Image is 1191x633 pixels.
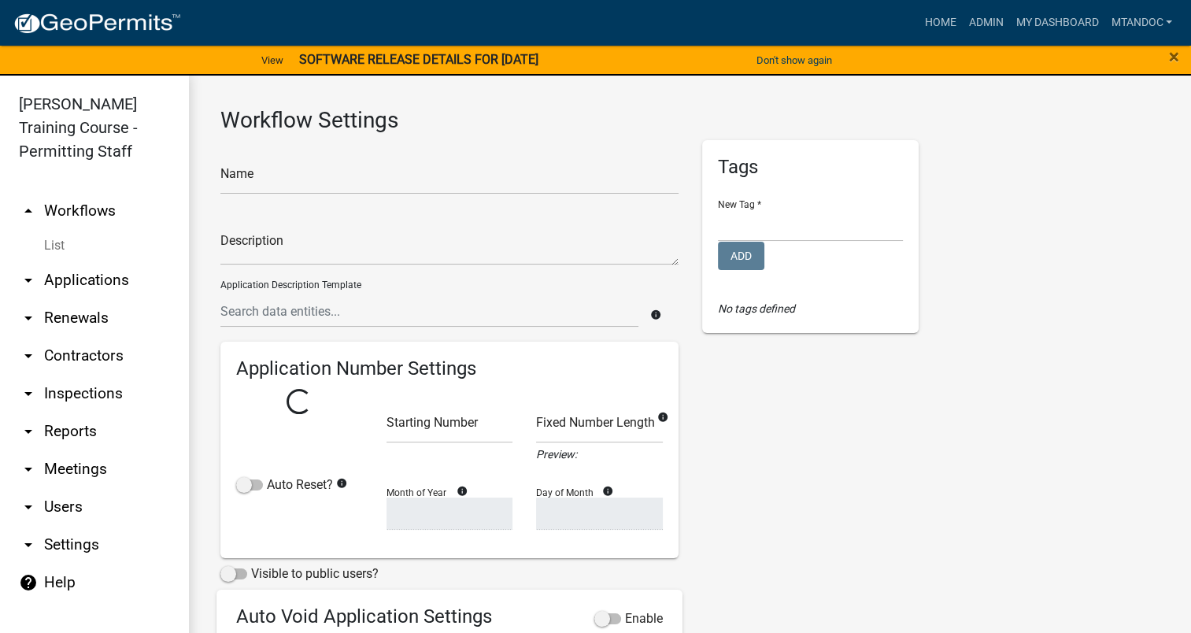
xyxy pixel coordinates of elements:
a: Admin [962,8,1009,38]
i: info [657,412,668,423]
i: info [650,309,661,320]
input: Search data entities... [220,295,638,328]
i: arrow_drop_down [19,460,38,479]
h5: Tags [718,156,904,179]
div: Preview: [536,443,663,463]
i: info [602,486,613,497]
p: Application Description Template [220,278,679,292]
a: mtandoc [1104,8,1178,38]
button: Add [718,242,764,270]
i: help [19,573,38,592]
i: info [457,486,468,497]
i: No tags defined [718,302,795,315]
label: Auto Reset? [236,476,333,494]
i: arrow_drop_up [19,202,38,220]
wm-data-entity-autocomplete: Application Description Template [220,278,679,328]
i: info [336,478,347,489]
h3: Workflow Settings [220,107,1160,134]
a: Home [918,8,962,38]
i: arrow_drop_down [19,422,38,441]
button: Don't show again [750,47,838,73]
a: View [255,47,290,73]
i: arrow_drop_down [19,346,38,365]
label: Enable [594,609,663,628]
a: My Dashboard [1009,8,1104,38]
i: arrow_drop_down [19,384,38,403]
i: arrow_drop_down [19,271,38,290]
i: arrow_drop_down [19,535,38,554]
strong: SOFTWARE RELEASE DETAILS FOR [DATE] [299,52,538,67]
label: Visible to public users? [220,565,379,583]
button: Close [1169,47,1179,66]
i: arrow_drop_down [19,498,38,516]
span: × [1169,46,1179,68]
h6: Application Number Settings [236,357,663,380]
h6: Auto Void Application Settings [236,605,663,628]
i: arrow_drop_down [19,309,38,328]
